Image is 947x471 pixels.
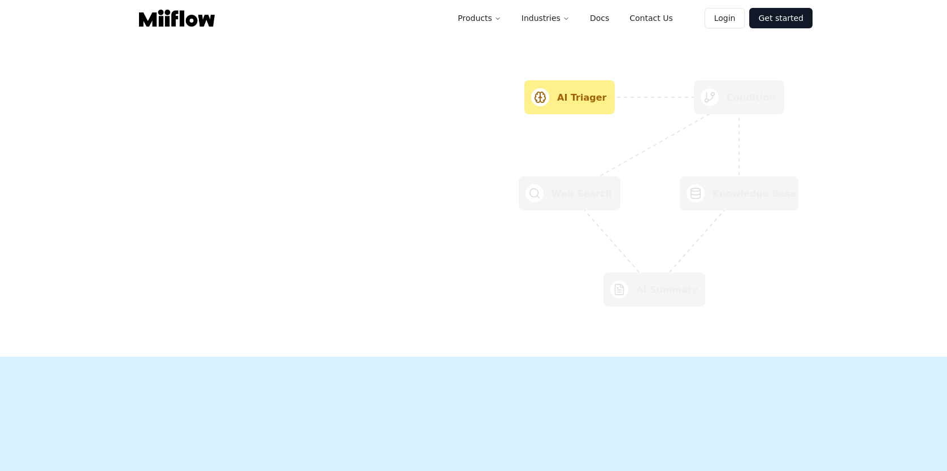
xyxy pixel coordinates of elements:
[449,7,681,29] nav: Main
[139,10,215,27] img: Logo
[620,7,681,29] a: Contact Us
[581,7,618,29] a: Docs
[512,7,579,29] button: Industries
[636,284,698,295] text: AI Summary
[727,92,776,103] text: Condition
[557,92,607,103] text: AI Triager
[705,8,745,28] a: Login
[713,188,797,199] text: Knowledge Base
[134,10,219,27] a: Logo
[551,188,612,199] text: Web Search
[449,7,510,29] button: Products
[749,8,813,28] a: Get started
